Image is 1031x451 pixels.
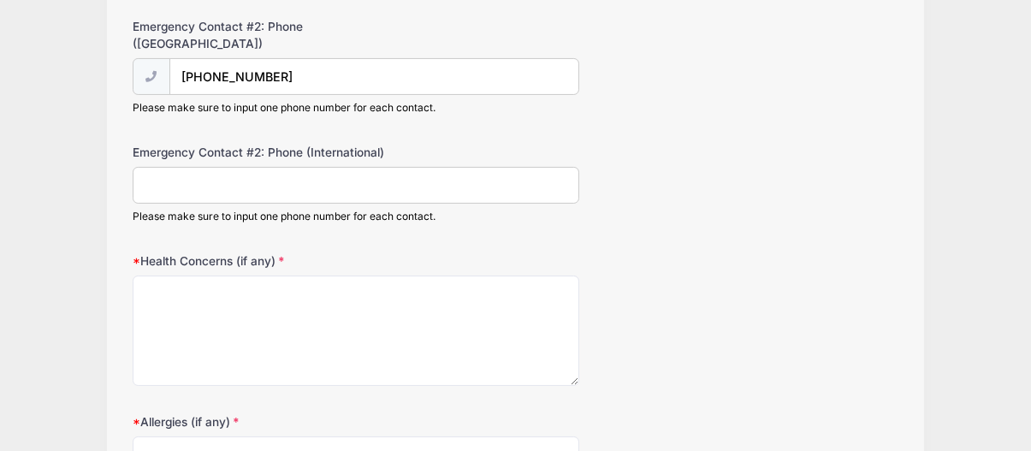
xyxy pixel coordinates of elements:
label: Allergies (if any) [133,413,388,430]
label: Emergency Contact #2: Phone (International) [133,144,388,161]
label: Emergency Contact #2: Phone ([GEOGRAPHIC_DATA]) [133,18,388,53]
input: (xxx) xxx-xxxx [169,58,579,95]
label: Health Concerns (if any) [133,252,388,270]
div: Please make sure to input one phone number for each contact. [133,209,579,224]
div: Please make sure to input one phone number for each contact. [133,100,579,116]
